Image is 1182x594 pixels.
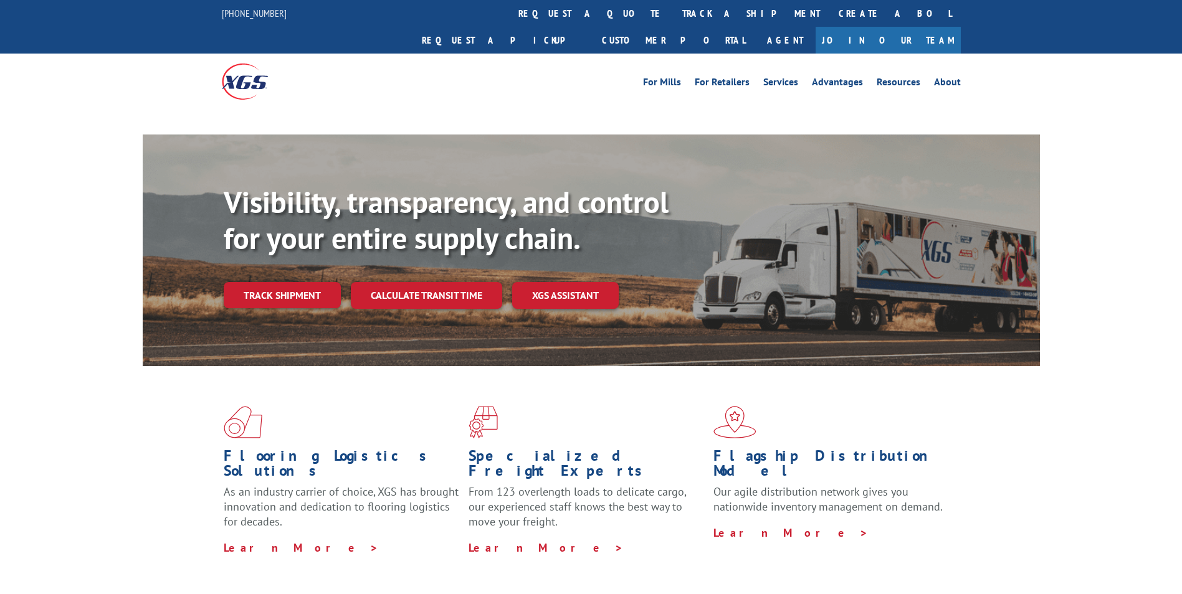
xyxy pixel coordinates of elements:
b: Visibility, transparency, and control for your entire supply chain. [224,182,669,257]
a: Agent [755,27,816,54]
a: Advantages [812,77,863,91]
a: Learn More > [469,540,624,555]
a: XGS ASSISTANT [512,282,619,309]
img: xgs-icon-total-supply-chain-intelligence-red [224,406,262,438]
a: Customer Portal [593,27,755,54]
a: Request a pickup [412,27,593,54]
h1: Flagship Distribution Model [713,448,949,484]
a: For Retailers [695,77,750,91]
a: For Mills [643,77,681,91]
p: From 123 overlength loads to delicate cargo, our experienced staff knows the best way to move you... [469,484,704,540]
a: Resources [877,77,920,91]
a: About [934,77,961,91]
span: As an industry carrier of choice, XGS has brought innovation and dedication to flooring logistics... [224,484,459,529]
a: [PHONE_NUMBER] [222,7,287,19]
a: Track shipment [224,282,341,308]
span: Our agile distribution network gives you nationwide inventory management on demand. [713,484,943,514]
a: Learn More > [713,526,869,540]
h1: Flooring Logistics Solutions [224,448,459,484]
a: Join Our Team [816,27,961,54]
a: Learn More > [224,540,379,555]
a: Calculate transit time [351,282,502,309]
img: xgs-icon-flagship-distribution-model-red [713,406,756,438]
a: Services [763,77,798,91]
img: xgs-icon-focused-on-flooring-red [469,406,498,438]
h1: Specialized Freight Experts [469,448,704,484]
